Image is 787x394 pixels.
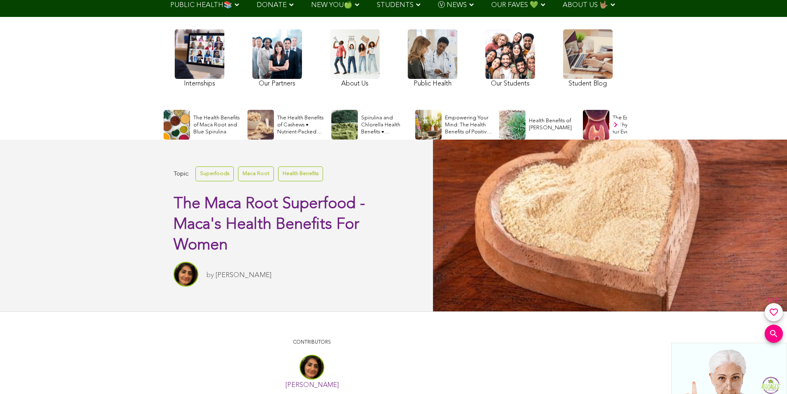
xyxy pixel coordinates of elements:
[257,2,287,9] span: DONATE
[746,354,787,394] iframe: Chat Widget
[207,272,214,279] span: by
[238,166,274,181] a: Maca Root
[377,2,414,9] span: STUDENTS
[438,2,467,9] span: Ⓥ NEWS
[278,166,323,181] a: Health Benefits
[195,166,234,181] a: Superfoods
[174,169,189,180] span: Topic:
[174,196,365,253] span: The Maca Root Superfood - Maca's Health Benefits For Women
[178,339,446,347] p: CONTRIBUTORS
[563,2,608,9] span: ABOUT US 🤟🏽
[170,2,232,9] span: PUBLIC HEALTH📚
[174,262,198,287] img: Sitara Darvish
[285,382,339,389] a: [PERSON_NAME]
[216,272,271,279] a: [PERSON_NAME]
[491,2,538,9] span: OUR FAVES 💚
[311,2,352,9] span: NEW YOU🍏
